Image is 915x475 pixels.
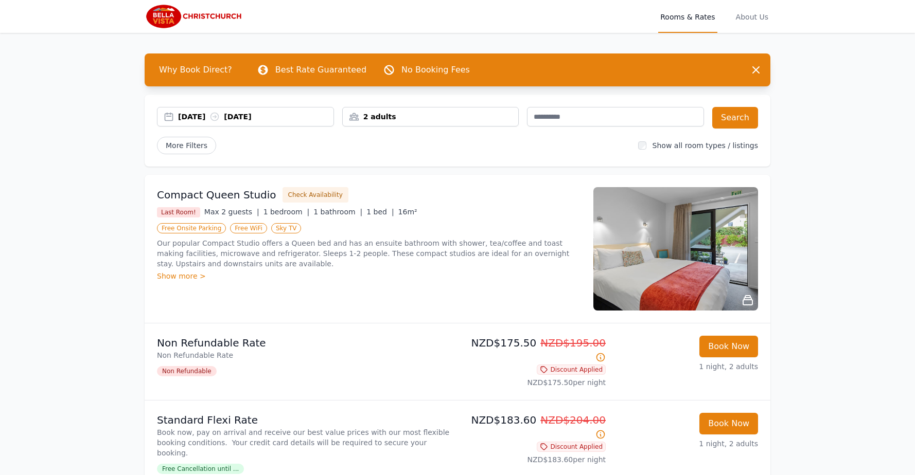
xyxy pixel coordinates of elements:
span: 1 bed | [366,208,394,216]
button: Book Now [699,413,758,434]
img: Bella Vista Christchurch [145,4,244,29]
button: Book Now [699,336,758,357]
div: Show more > [157,271,581,281]
div: 2 adults [343,112,519,122]
button: Search [712,107,758,129]
span: Free WiFi [230,223,267,233]
p: Our popular Compact Studio offers a Queen bed and has an ensuite bathroom with shower, tea/coffee... [157,238,581,269]
label: Show all room types / listings [653,141,758,150]
p: NZD$175.50 per night [462,377,606,388]
span: Discount Applied [537,364,606,375]
span: Free Cancellation until ... [157,464,244,474]
span: NZD$195.00 [540,337,606,349]
div: [DATE] [DATE] [178,112,333,122]
span: Last Room! [157,207,200,217]
p: 1 night, 2 adults [614,439,758,449]
p: Standard Flexi Rate [157,413,453,427]
span: More Filters [157,137,216,154]
span: 1 bathroom | [313,208,362,216]
span: Why Book Direct? [151,60,240,80]
p: NZD$175.50 [462,336,606,364]
p: No Booking Fees [401,64,470,76]
span: Discount Applied [537,442,606,452]
h3: Compact Queen Studio [157,188,276,202]
span: Free Onsite Parking [157,223,226,233]
span: Sky TV [271,223,302,233]
p: NZD$183.60 [462,413,606,442]
span: Non Refundable [157,366,217,376]
button: Check Availability [283,187,348,203]
p: Best Rate Guaranteed [275,64,366,76]
span: Max 2 guests | [204,208,259,216]
p: Non Refundable Rate [157,336,453,350]
span: NZD$204.00 [540,414,606,426]
p: 1 night, 2 adults [614,361,758,372]
span: 1 bedroom | [263,208,310,216]
p: NZD$183.60 per night [462,454,606,465]
p: Book now, pay on arrival and receive our best value prices with our most flexible booking conditi... [157,427,453,458]
p: Non Refundable Rate [157,350,453,360]
span: 16m² [398,208,417,216]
